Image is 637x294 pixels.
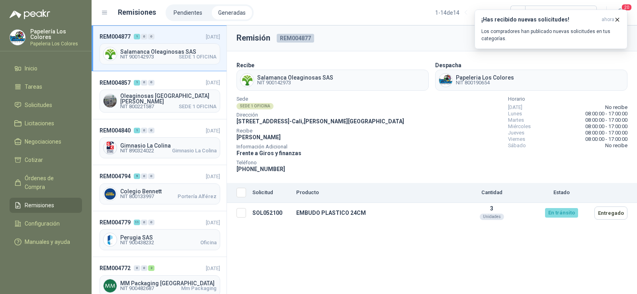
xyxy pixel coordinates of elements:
[212,6,252,19] a: Generadas
[179,55,217,59] span: SEDE 1 OFICINA
[455,205,528,212] p: 3
[120,93,217,104] span: Oleaginosas [GEOGRAPHIC_DATA][PERSON_NAME]
[120,49,217,55] span: Salamanca Oleaginosas SAS
[120,55,154,59] span: NIT 900142973
[605,142,627,149] span: No recibe
[249,203,293,223] td: SOL052100
[206,265,220,271] span: [DATE]
[118,7,156,18] h1: Remisiones
[439,74,452,87] img: Company Logo
[10,171,82,195] a: Órdenes de Compra
[435,6,485,19] div: 1 - 14 de 14
[508,123,531,130] span: Miércoles
[148,173,154,179] div: 0
[134,265,140,271] div: 0
[206,80,220,86] span: [DATE]
[134,173,140,179] div: 5
[25,174,74,191] span: Órdenes de Compra
[277,34,314,43] span: REM004877
[148,34,154,39] div: 0
[104,187,117,201] img: Company Logo
[10,152,82,167] a: Cotizar
[25,201,54,210] span: Remisiones
[508,117,524,123] span: Martes
[456,80,514,85] span: NIT 800190654
[249,183,293,203] th: Solicitud
[100,78,131,87] span: REM004857
[236,161,404,165] span: Teléfono
[104,47,117,60] img: Company Logo
[141,173,147,179] div: 0
[10,134,82,149] a: Negociaciones
[141,265,147,271] div: 0
[621,4,632,11] span: 20
[120,148,154,153] span: NIT 890324022
[10,198,82,213] a: Remisiones
[293,183,452,203] th: Producto
[481,28,621,42] p: Los compradores han publicado nuevas solicitudes en tus categorías.
[10,61,82,76] a: Inicio
[120,143,217,148] span: Gimnasio La Colina
[178,194,217,199] span: Portería Alférez
[257,75,333,80] span: Salamanca Oleaginosas SAS
[100,264,131,273] span: REM004772
[92,71,227,119] a: REM004857100[DATE] Company LogoOleaginosas [GEOGRAPHIC_DATA][PERSON_NAME]NIT 800221587SEDE 1 OFICINA
[236,113,404,117] span: Dirección
[10,216,82,231] a: Configuración
[293,203,452,223] td: EMBUDO PLASTICO 24CM
[25,119,54,128] span: Licitaciones
[104,141,117,154] img: Company Logo
[120,286,154,291] span: NIT 900482687
[25,101,52,109] span: Solicitudes
[236,145,404,149] span: Información Adicional
[508,97,627,101] span: Horario
[104,233,117,246] img: Company Logo
[100,32,131,41] span: REM004877
[172,148,217,153] span: Gimnasio La Colina
[585,130,627,136] span: 08:00:00 - 17:00:00
[508,130,524,136] span: Jueves
[605,104,627,111] span: No recibe
[475,10,627,49] button: ¡Has recibido nuevas solicitudes!ahora Los compradores han publicado nuevas solicitudes en tus ca...
[134,80,140,86] div: 1
[456,75,514,80] span: Papeleria Los Colores
[181,286,217,291] span: Mm Packaging
[594,206,627,220] button: Entregado
[30,41,82,46] p: Papeleria Los Colores
[100,172,131,181] span: REM004794
[141,80,147,86] div: 0
[120,235,217,240] span: Perugia SAS
[585,136,627,142] span: 08:00:00 - 17:00:00
[134,220,140,225] div: 11
[134,128,140,133] div: 1
[531,183,591,203] th: Estado
[25,219,60,228] span: Configuración
[100,218,131,227] span: REM004779
[206,34,220,40] span: [DATE]
[480,214,504,220] div: Unidades
[545,208,578,218] div: En tránsito
[10,97,82,113] a: Solicitudes
[92,211,227,257] a: REM0047791100[DATE] Company LogoPerugia SASNIT 900438232Oficina
[10,79,82,94] a: Tareas
[236,166,285,172] span: [PHONE_NUMBER]
[452,183,531,203] th: Cantidad
[148,220,154,225] div: 0
[236,129,404,133] span: Recibe
[167,6,209,19] li: Pendientes
[10,116,82,131] a: Licitaciones
[148,80,154,86] div: 0
[613,6,627,20] button: 20
[200,240,217,245] span: Oficina
[602,16,614,23] span: ahora
[92,119,227,165] a: REM004840100[DATE] Company LogoGimnasio La ColinaNIT 890324022Gimnasio La Colina
[25,64,37,73] span: Inicio
[236,32,270,44] h3: Remisión
[104,94,117,107] img: Company Logo
[585,111,627,117] span: 08:00:00 - 17:00:00
[179,104,217,109] span: SEDE 1 OFICINA
[141,128,147,133] div: 0
[240,74,254,87] img: Company Logo
[508,136,525,142] span: Viernes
